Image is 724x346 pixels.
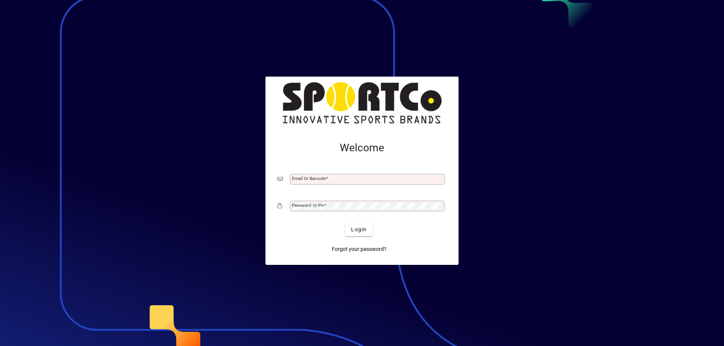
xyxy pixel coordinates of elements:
[345,223,373,236] button: Login
[292,203,324,208] mat-label: Password or Pin
[292,176,326,181] mat-label: Email or Barcode
[332,245,387,253] span: Forgot your password?
[278,141,446,154] h2: Welcome
[351,226,367,234] span: Login
[329,242,390,256] a: Forgot your password?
